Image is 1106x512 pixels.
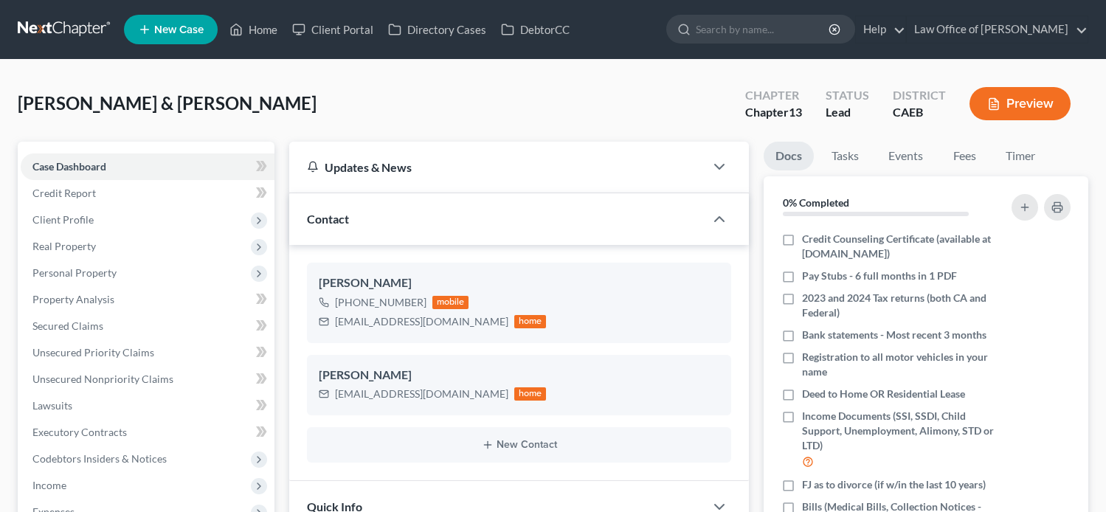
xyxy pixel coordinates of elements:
strong: 0% Completed [783,196,849,209]
div: CAEB [893,104,946,121]
span: Pay Stubs - 6 full months in 1 PDF [802,269,957,283]
span: Codebtors Insiders & Notices [32,452,167,465]
a: Unsecured Nonpriority Claims [21,366,274,392]
div: [PERSON_NAME] [319,367,720,384]
div: home [514,315,547,328]
input: Search by name... [696,15,831,43]
span: Unsecured Priority Claims [32,346,154,359]
a: Client Portal [285,16,381,43]
button: Preview [970,87,1071,120]
span: Executory Contracts [32,426,127,438]
span: FJ as to divorce (if w/in the last 10 years) [802,477,986,492]
a: Secured Claims [21,313,274,339]
span: Client Profile [32,213,94,226]
a: Tasks [820,142,871,170]
button: New Contact [319,439,720,451]
span: Bank statements - Most recent 3 months [802,328,986,342]
div: Status [826,87,869,104]
span: Registration to all motor vehicles in your name [802,350,995,379]
a: Case Dashboard [21,153,274,180]
span: [PERSON_NAME] & [PERSON_NAME] [18,92,317,114]
a: Fees [941,142,988,170]
span: 13 [789,105,802,119]
div: [PHONE_NUMBER] [335,295,426,310]
div: Updates & News [307,159,688,175]
a: Help [856,16,905,43]
a: Timer [994,142,1047,170]
div: home [514,387,547,401]
a: DebtorCC [494,16,577,43]
a: Unsecured Priority Claims [21,339,274,366]
span: Deed to Home OR Residential Lease [802,387,965,401]
a: Executory Contracts [21,419,274,446]
a: Home [222,16,285,43]
div: [EMAIL_ADDRESS][DOMAIN_NAME] [335,387,508,401]
span: Property Analysis [32,293,114,305]
span: Contact [307,212,349,226]
a: Credit Report [21,180,274,207]
span: Income Documents (SSI, SSDI, Child Support, Unemployment, Alimony, STD or LTD) [802,409,995,453]
span: New Case [154,24,204,35]
span: Credit Report [32,187,96,199]
div: Chapter [745,104,802,121]
div: [EMAIL_ADDRESS][DOMAIN_NAME] [335,314,508,329]
a: Property Analysis [21,286,274,313]
div: [PERSON_NAME] [319,274,720,292]
span: Income [32,479,66,491]
a: Directory Cases [381,16,494,43]
span: Lawsuits [32,399,72,412]
div: Lead [826,104,869,121]
a: Law Office of [PERSON_NAME] [907,16,1088,43]
span: Credit Counseling Certificate (available at [DOMAIN_NAME]) [802,232,995,261]
span: Personal Property [32,266,117,279]
span: Secured Claims [32,319,103,332]
a: Lawsuits [21,392,274,419]
div: Chapter [745,87,802,104]
span: Case Dashboard [32,160,106,173]
span: 2023 and 2024 Tax returns (both CA and Federal) [802,291,995,320]
a: Docs [764,142,814,170]
span: Unsecured Nonpriority Claims [32,373,173,385]
a: Events [877,142,935,170]
span: Real Property [32,240,96,252]
div: District [893,87,946,104]
div: mobile [432,296,469,309]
